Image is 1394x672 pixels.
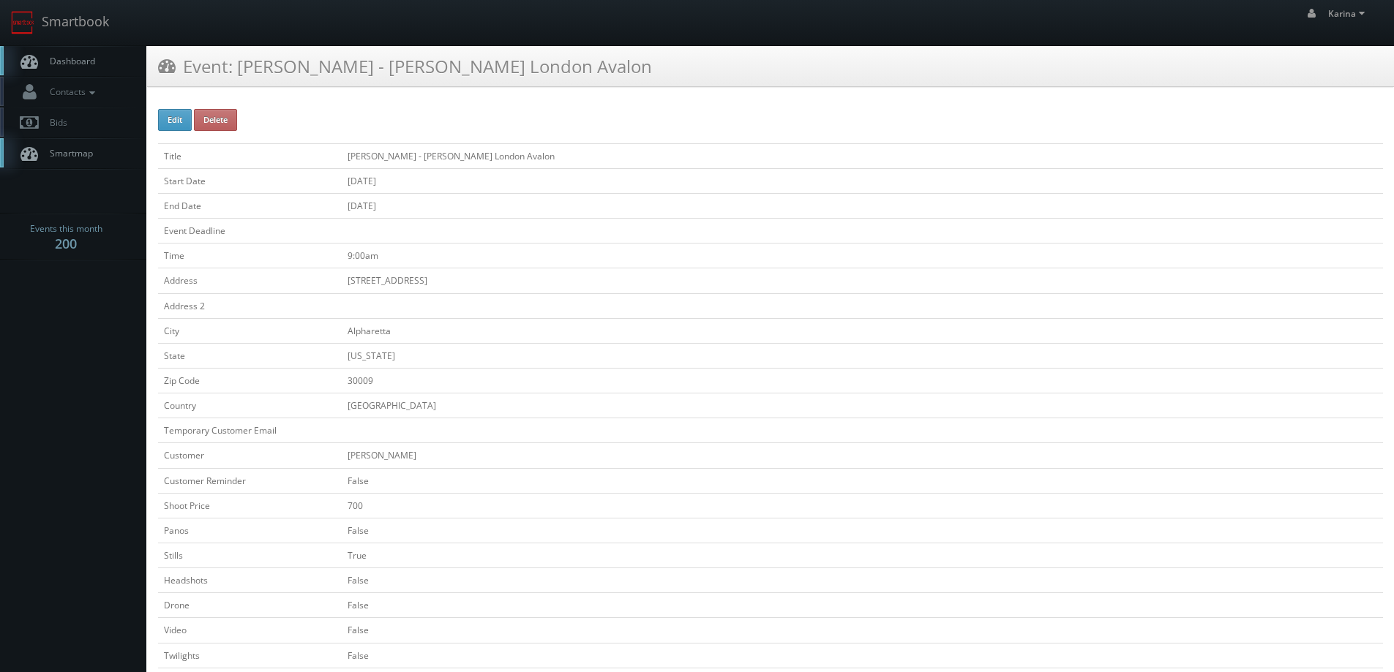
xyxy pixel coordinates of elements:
strong: 200 [55,235,77,252]
td: Event Deadline [158,219,342,243]
td: [STREET_ADDRESS] [342,268,1383,293]
td: False [342,518,1383,543]
td: False [342,568,1383,593]
td: State [158,343,342,368]
td: 30009 [342,368,1383,393]
button: Edit [158,109,192,131]
td: [US_STATE] [342,343,1383,368]
td: Temporary Customer Email [158,418,342,443]
td: City [158,318,342,343]
td: Customer [158,443,342,468]
td: Address 2 [158,293,342,318]
td: Panos [158,518,342,543]
td: False [342,468,1383,493]
td: Title [158,143,342,168]
span: Bids [42,116,67,129]
td: [DATE] [342,193,1383,218]
td: Twilights [158,643,342,668]
td: True [342,543,1383,567]
td: [GEOGRAPHIC_DATA] [342,393,1383,418]
td: Drone [158,593,342,618]
td: Time [158,243,342,268]
td: Start Date [158,168,342,193]
span: Events this month [30,222,102,236]
td: Alpharetta [342,318,1383,343]
td: 9:00am [342,243,1383,268]
td: False [342,618,1383,643]
td: End Date [158,193,342,218]
td: Address [158,268,342,293]
td: Headshots [158,568,342,593]
td: False [342,643,1383,668]
td: 700 [342,493,1383,518]
td: Stills [158,543,342,567]
td: Video [158,618,342,643]
td: Country [158,393,342,418]
td: [DATE] [342,168,1383,193]
td: False [342,593,1383,618]
span: Smartmap [42,147,93,159]
img: smartbook-logo.png [11,11,34,34]
span: Dashboard [42,55,95,67]
td: [PERSON_NAME] [342,443,1383,468]
h3: Event: [PERSON_NAME] - [PERSON_NAME] London Avalon [158,53,652,79]
button: Delete [194,109,237,131]
td: Shoot Price [158,493,342,518]
span: Karina [1328,7,1369,20]
td: Customer Reminder [158,468,342,493]
td: Zip Code [158,368,342,393]
td: [PERSON_NAME] - [PERSON_NAME] London Avalon [342,143,1383,168]
span: Contacts [42,86,99,98]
